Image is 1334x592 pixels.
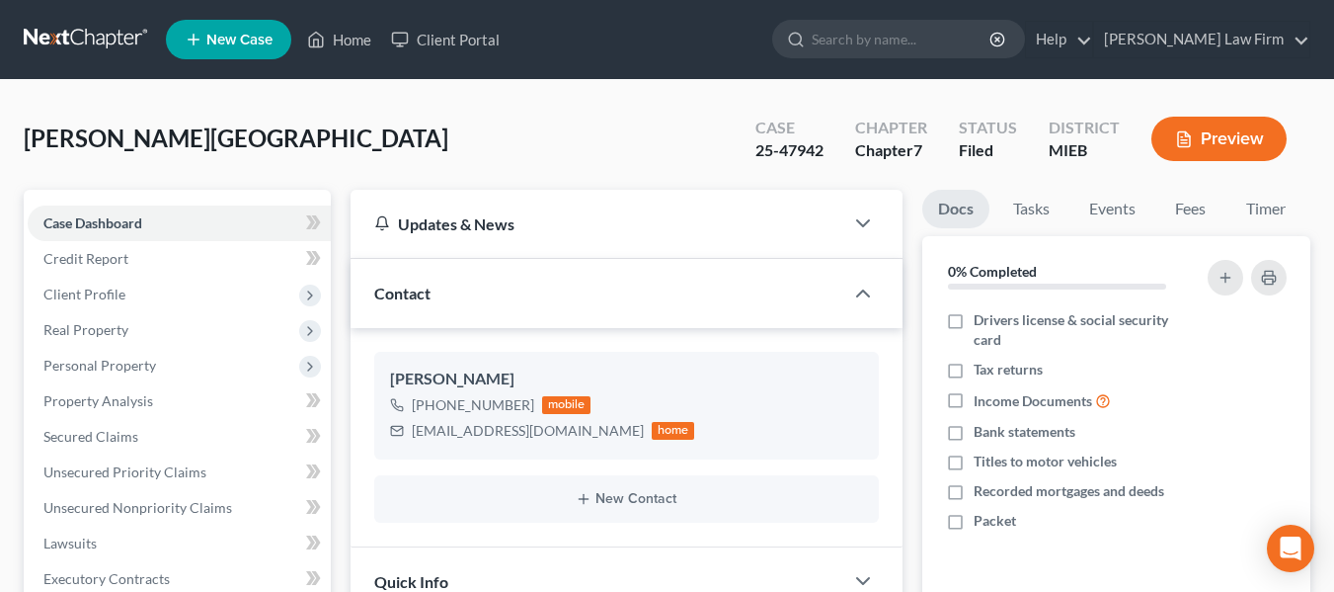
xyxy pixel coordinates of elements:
div: home [652,422,695,440]
div: MIEB [1049,139,1120,162]
a: Case Dashboard [28,206,331,241]
div: Chapter [855,139,927,162]
span: Real Property [43,321,128,338]
span: Unsecured Priority Claims [43,464,206,480]
span: Property Analysis [43,392,153,409]
div: [EMAIL_ADDRESS][DOMAIN_NAME] [412,421,644,441]
div: Filed [959,139,1017,162]
span: Case Dashboard [43,214,142,231]
div: Status [959,117,1017,139]
div: Updates & News [374,213,820,234]
a: Help [1026,22,1092,57]
a: Client Portal [381,22,510,57]
span: Secured Claims [43,428,138,445]
div: Open Intercom Messenger [1267,525,1314,572]
div: District [1049,117,1120,139]
span: Titles to motor vehicles [974,452,1117,471]
a: Docs [922,190,989,228]
a: Unsecured Nonpriority Claims [28,490,331,526]
span: Unsecured Nonpriority Claims [43,499,232,516]
span: Executory Contracts [43,570,170,587]
span: 7 [913,140,922,159]
span: Tax returns [974,360,1043,380]
span: Drivers license & social security card [974,310,1197,350]
a: Credit Report [28,241,331,277]
span: Personal Property [43,357,156,374]
span: Contact [374,284,431,302]
span: Credit Report [43,250,128,267]
span: Recorded mortgages and deeds [974,481,1164,501]
span: Lawsuits [43,535,97,551]
span: Income Documents [974,391,1092,411]
a: Tasks [997,190,1065,228]
div: [PERSON_NAME] [390,368,863,391]
strong: 0% Completed [948,263,1037,280]
button: New Contact [390,491,863,507]
span: Quick Info [374,572,448,591]
a: Home [297,22,381,57]
input: Search by name... [812,21,992,57]
div: mobile [542,396,591,414]
span: Packet [974,511,1016,531]
button: Preview [1151,117,1287,161]
span: Bank statements [974,422,1075,442]
a: Fees [1159,190,1222,228]
div: Chapter [855,117,927,139]
a: Secured Claims [28,419,331,455]
a: Property Analysis [28,383,331,419]
a: Unsecured Priority Claims [28,455,331,490]
div: [PHONE_NUMBER] [412,395,534,415]
span: New Case [206,33,273,47]
a: [PERSON_NAME] Law Firm [1094,22,1309,57]
span: Client Profile [43,286,125,302]
div: 25-47942 [755,139,824,162]
a: Timer [1230,190,1301,228]
a: Lawsuits [28,526,331,561]
a: Events [1073,190,1151,228]
span: [PERSON_NAME][GEOGRAPHIC_DATA] [24,124,448,152]
div: Case [755,117,824,139]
